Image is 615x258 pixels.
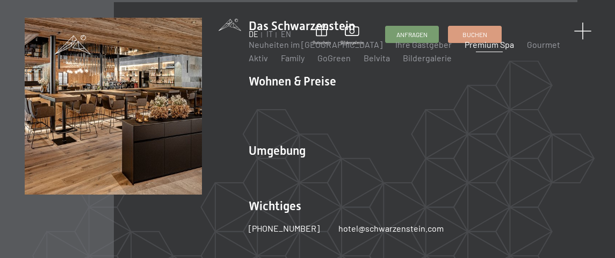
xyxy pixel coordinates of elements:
a: IT [266,30,273,39]
a: Premium Spa [465,39,514,49]
a: Gourmet [527,39,560,49]
a: Aktiv [249,53,268,63]
a: Family [281,53,305,63]
a: hotel@schwarzenstein.com [338,223,444,234]
a: [PHONE_NUMBER] [249,223,320,234]
a: Belvita [364,53,390,63]
a: Anfragen [386,26,438,42]
a: Gutschein [313,24,331,46]
a: Bildergalerie [403,53,452,63]
a: Bildergalerie [341,25,364,45]
span: Anfragen [396,30,428,39]
a: Neuheiten im [GEOGRAPHIC_DATA] [249,39,382,49]
span: Buchen [462,30,487,39]
a: DE [249,30,258,39]
a: Buchen [448,26,501,42]
a: EN [281,30,291,39]
a: Ihre Gastgeber [395,39,452,49]
a: GoGreen [317,53,351,63]
span: [PHONE_NUMBER] [249,223,320,233]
